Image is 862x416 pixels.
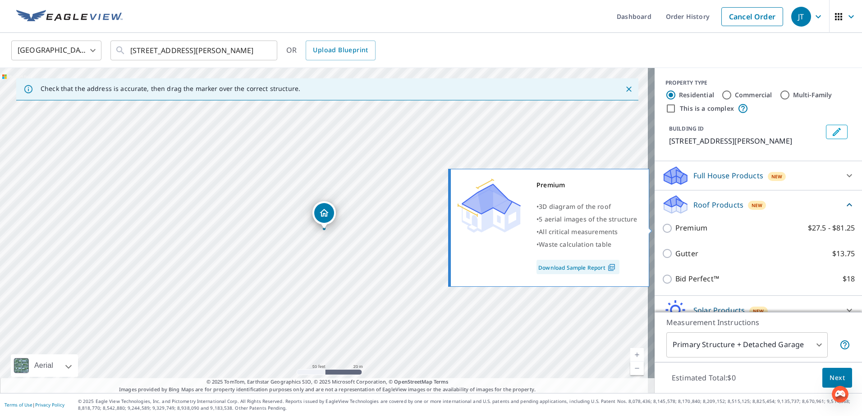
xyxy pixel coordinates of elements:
[313,45,368,56] span: Upload Blueprint
[41,85,300,93] p: Check that the address is accurate, then drag the marker over the correct structure.
[735,90,772,99] label: Commercial
[793,90,832,99] label: Multi-Family
[623,83,635,95] button: Close
[11,38,101,63] div: [GEOGRAPHIC_DATA]
[721,7,783,26] a: Cancel Order
[5,402,64,407] p: |
[536,226,637,238] div: •
[78,398,857,411] p: © 2025 Eagle View Technologies, Inc. and Pictometry International Corp. All Rights Reserved. Repo...
[666,317,850,328] p: Measurement Instructions
[11,354,78,377] div: Aerial
[539,215,637,223] span: 5 aerial images of the structure
[662,299,855,321] div: Solar ProductsNew
[394,378,432,385] a: OpenStreetMap
[286,41,376,60] div: OR
[843,273,855,285] p: $18
[693,199,743,210] p: Roof Products
[665,79,851,87] div: PROPERTY TYPE
[666,332,828,357] div: Primary Structure + Detached Garage
[669,125,704,132] p: BUILDING ID
[675,248,698,259] p: Gutter
[16,10,123,23] img: EV Logo
[662,165,855,186] div: Full House ProductsNew
[536,260,619,274] a: Download Sample Report
[458,179,521,233] img: Premium
[536,213,637,226] div: •
[35,402,64,408] a: Privacy Policy
[826,125,848,139] button: Edit building 1
[536,238,637,251] div: •
[32,354,56,377] div: Aerial
[306,41,375,60] a: Upload Blueprint
[832,248,855,259] p: $13.75
[539,202,611,211] span: 3D diagram of the roof
[753,307,764,315] span: New
[630,362,644,375] a: Current Level 19, Zoom Out
[662,194,855,215] div: Roof ProductsNew
[752,202,763,209] span: New
[130,38,259,63] input: Search by address or latitude-longitude
[665,368,743,388] p: Estimated Total: $0
[808,222,855,234] p: $27.5 - $81.25
[312,201,336,229] div: Dropped pin, building 1, Residential property, 1069 Heritage Dr Guntersville, AL 35976
[206,378,449,386] span: © 2025 TomTom, Earthstar Geographics SIO, © 2025 Microsoft Corporation, ©
[536,179,637,191] div: Premium
[675,273,719,285] p: Bid Perfect™
[434,378,449,385] a: Terms
[675,222,707,234] p: Premium
[5,402,32,408] a: Terms of Use
[693,305,745,316] p: Solar Products
[679,90,714,99] label: Residential
[680,104,734,113] label: This is a complex
[693,170,763,181] p: Full House Products
[830,372,845,384] span: Next
[539,227,618,236] span: All critical measurements
[605,263,618,271] img: Pdf Icon
[839,339,850,350] span: Your report will include the primary structure and a detached garage if one exists.
[539,240,611,249] span: Waste calculation table
[791,7,811,27] div: JT
[536,200,637,213] div: •
[630,348,644,362] a: Current Level 19, Zoom In
[822,368,852,388] button: Next
[669,136,822,146] p: [STREET_ADDRESS][PERSON_NAME]
[771,173,783,180] span: New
